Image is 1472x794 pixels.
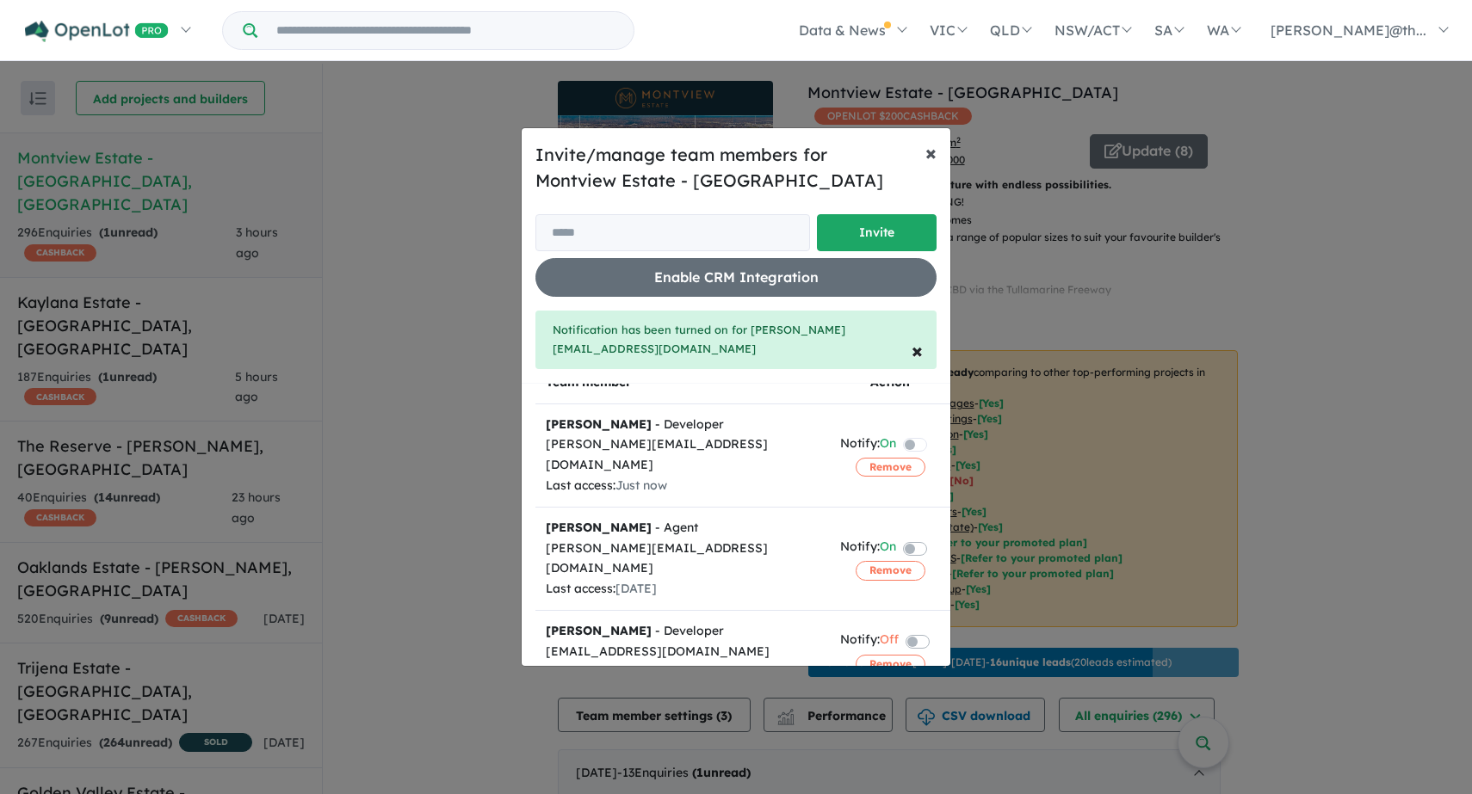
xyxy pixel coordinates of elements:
span: [PERSON_NAME]@th... [1271,22,1426,39]
button: Remove [856,561,925,580]
span: Off [880,630,899,653]
span: × [925,139,937,165]
img: Openlot PRO Logo White [25,21,169,42]
button: Close [898,326,937,374]
div: Last access: [546,662,819,683]
span: × [912,337,923,363]
div: Notify: [840,537,896,560]
input: Try estate name, suburb, builder or developer [261,12,630,49]
button: Invite [817,214,937,251]
span: On [880,537,896,560]
button: Remove [856,458,925,477]
div: Last access: [546,579,819,600]
div: [EMAIL_ADDRESS][DOMAIN_NAME] [546,642,819,662]
div: Notify: [840,630,899,653]
span: On [880,434,896,457]
strong: [PERSON_NAME] [546,416,652,432]
strong: [PERSON_NAME] [546,623,652,638]
div: - Developer [546,621,819,642]
div: Last access: [546,476,819,496]
div: Notification has been turned on for [PERSON_NAME][EMAIL_ADDRESS][DOMAIN_NAME] [535,311,937,369]
button: Enable CRM Integration [535,258,937,297]
span: Just now [615,477,667,493]
div: [PERSON_NAME][EMAIL_ADDRESS][DOMAIN_NAME] [546,539,819,580]
span: [DATE] [615,664,657,680]
div: - Developer [546,415,819,435]
div: [PERSON_NAME][EMAIL_ADDRESS][DOMAIN_NAME] [546,434,819,476]
span: [DATE] [615,581,657,596]
button: Remove [856,655,925,674]
div: Notify: [840,434,896,457]
div: - Agent [546,518,819,539]
strong: [PERSON_NAME] [546,520,652,535]
h5: Invite/manage team members for Montview Estate - [GEOGRAPHIC_DATA] [535,142,937,194]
